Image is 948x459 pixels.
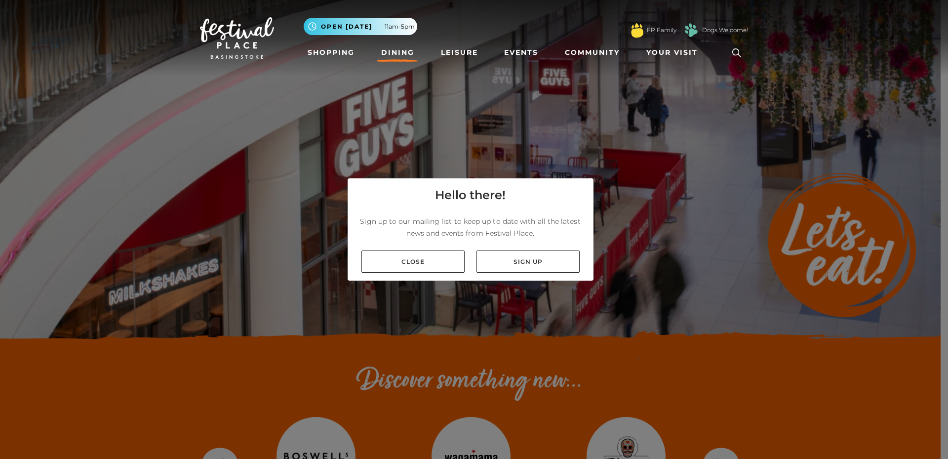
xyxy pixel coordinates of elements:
h4: Hello there! [435,186,506,204]
a: Community [561,43,624,62]
a: Close [361,250,465,273]
span: Open [DATE] [321,22,372,31]
span: 11am-5pm [385,22,415,31]
a: Events [500,43,542,62]
a: FP Family [647,26,676,35]
a: Leisure [437,43,482,62]
a: Your Visit [642,43,707,62]
button: Open [DATE] 11am-5pm [304,18,417,35]
span: Your Visit [646,47,698,58]
a: Dining [377,43,418,62]
img: Festival Place Logo [200,17,274,59]
a: Sign up [476,250,580,273]
a: Shopping [304,43,358,62]
p: Sign up to our mailing list to keep up to date with all the latest news and events from Festival ... [355,215,586,239]
a: Dogs Welcome! [702,26,748,35]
